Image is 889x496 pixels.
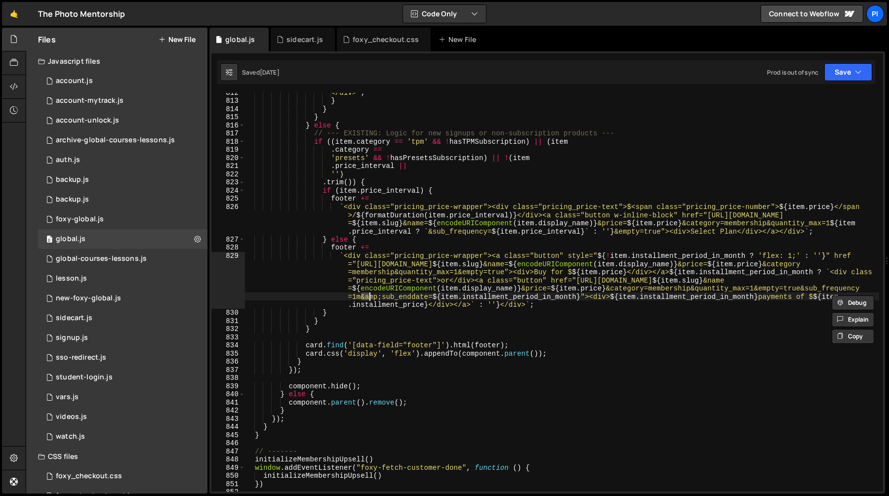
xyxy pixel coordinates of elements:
[211,455,245,464] div: 848
[211,374,245,382] div: 838
[211,146,245,154] div: 819
[38,34,56,45] h2: Files
[211,325,245,333] div: 832
[211,407,245,415] div: 842
[211,170,245,179] div: 822
[211,333,245,342] div: 833
[159,36,196,43] button: New File
[211,89,245,97] div: 812
[832,312,874,327] button: Explain
[38,328,207,348] div: 13533/35364.js
[403,5,486,23] button: Code Only
[38,150,207,170] div: 13533/34034.js
[38,71,207,91] div: 13533/34220.js
[38,289,207,308] div: 13533/40053.js
[56,96,123,105] div: account-mytrack.js
[56,393,79,402] div: vars.js
[56,294,121,303] div: new-foxy-global.js
[832,329,874,344] button: Copy
[211,341,245,350] div: 834
[56,235,85,244] div: global.js
[767,68,818,77] div: Prod is out of sync
[38,308,207,328] div: 13533/43446.js
[211,472,245,480] div: 850
[211,423,245,431] div: 844
[211,399,245,407] div: 841
[211,154,245,163] div: 820
[211,113,245,122] div: 815
[211,129,245,138] div: 817
[56,195,89,204] div: backup.js
[211,162,245,170] div: 821
[38,130,207,150] div: 13533/43968.js
[26,51,207,71] div: Javascript files
[211,105,245,114] div: 814
[38,8,125,20] div: The Photo Mentorship
[38,170,207,190] div: 13533/45031.js
[211,244,245,252] div: 828
[26,447,207,466] div: CSS files
[211,448,245,456] div: 847
[38,348,207,368] div: 13533/47004.js
[38,407,207,427] div: 13533/42246.js
[56,353,106,362] div: sso-redirect.js
[38,269,207,289] div: 13533/35472.js
[38,368,207,387] div: 13533/46953.js
[56,432,85,441] div: watch.js
[38,229,207,249] div: 13533/39483.js
[56,472,122,481] div: foxy_checkout.css
[211,350,245,358] div: 835
[46,236,52,244] span: 0
[260,68,280,77] div: [DATE]
[866,5,884,23] a: Pi
[439,35,480,44] div: New File
[38,111,207,130] div: 13533/41206.js
[56,333,88,342] div: signup.js
[56,175,89,184] div: backup.js
[56,77,93,85] div: account.js
[353,35,419,44] div: foxy_checkout.css
[211,178,245,187] div: 823
[38,190,207,209] div: 13533/45030.js
[56,254,147,263] div: global-courses-lessons.js
[211,97,245,105] div: 813
[211,431,245,440] div: 845
[211,195,245,203] div: 825
[211,203,245,236] div: 826
[211,382,245,391] div: 839
[211,358,245,366] div: 836
[38,209,207,229] div: 13533/34219.js
[225,35,255,44] div: global.js
[38,387,207,407] div: 13533/38978.js
[56,215,104,224] div: foxy-global.js
[761,5,863,23] a: Connect to Webflow
[56,116,119,125] div: account-unlock.js
[56,314,92,323] div: sidecart.js
[211,480,245,489] div: 851
[211,309,245,317] div: 830
[211,439,245,448] div: 846
[2,2,26,26] a: 🤙
[211,252,245,309] div: 829
[56,413,87,421] div: videos.js
[211,464,245,472] div: 849
[38,427,207,447] div: 13533/38527.js
[211,317,245,326] div: 831
[824,63,872,81] button: Save
[38,466,207,486] div: 13533/38507.css
[38,249,207,269] div: 13533/35292.js
[211,187,245,195] div: 824
[286,35,323,44] div: sidecart.js
[211,366,245,374] div: 837
[56,373,113,382] div: student-login.js
[211,236,245,244] div: 827
[56,156,80,165] div: auth.js
[211,390,245,399] div: 840
[38,91,207,111] div: 13533/38628.js
[56,274,87,283] div: lesson.js
[56,136,175,145] div: archive-global-courses-lessons.js
[242,68,280,77] div: Saved
[211,138,245,146] div: 818
[211,122,245,130] div: 816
